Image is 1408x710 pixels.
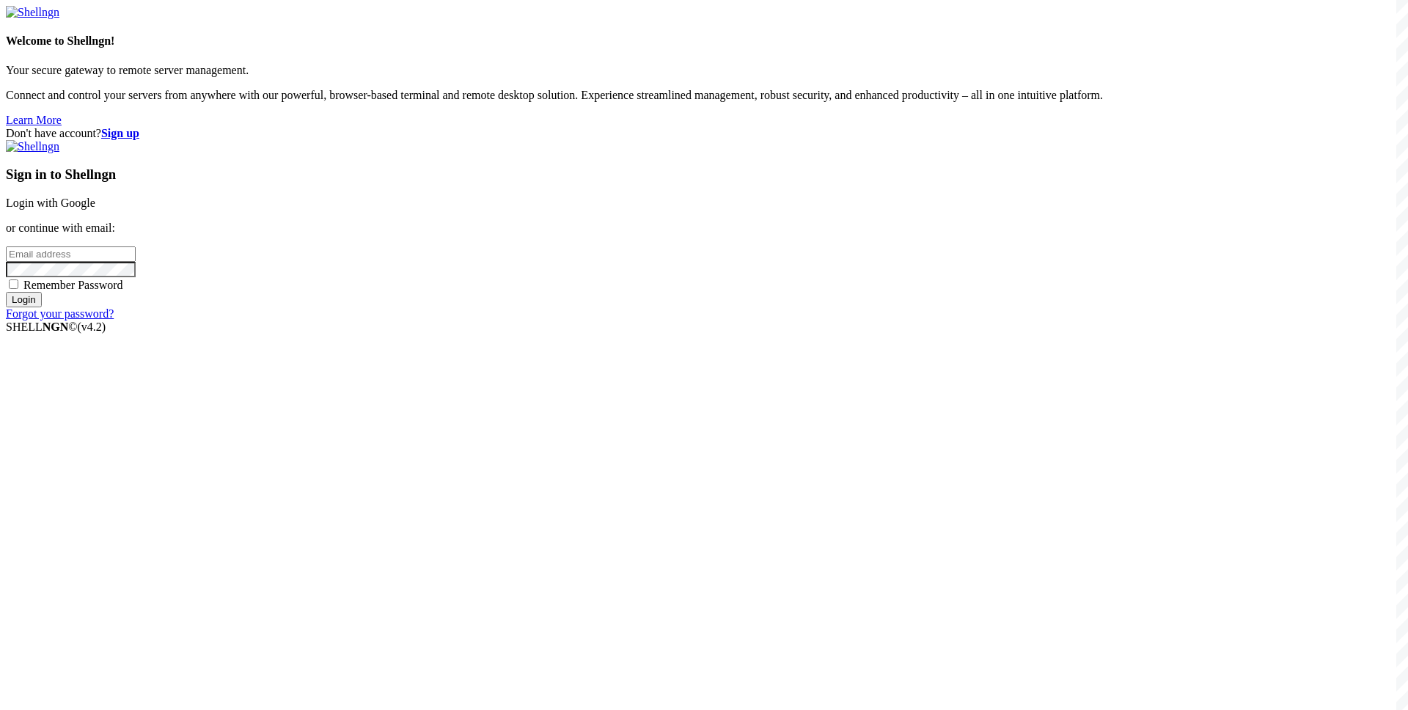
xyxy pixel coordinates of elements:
input: Email address [6,246,136,262]
a: Sign up [101,127,139,139]
input: Remember Password [9,279,18,289]
a: Forgot your password? [6,307,114,320]
a: Login with Google [6,197,95,209]
h4: Welcome to Shellngn! [6,34,1402,48]
p: Your secure gateway to remote server management. [6,64,1402,77]
a: Learn More [6,114,62,126]
img: Shellngn [6,140,59,153]
img: Shellngn [6,6,59,19]
p: Connect and control your servers from anywhere with our powerful, browser-based terminal and remo... [6,89,1402,102]
h3: Sign in to Shellngn [6,166,1402,183]
span: Remember Password [23,279,123,291]
div: Don't have account? [6,127,1402,140]
b: NGN [43,321,69,333]
input: Login [6,292,42,307]
span: SHELL © [6,321,106,333]
span: 4.2.0 [78,321,106,333]
p: or continue with email: [6,222,1402,235]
